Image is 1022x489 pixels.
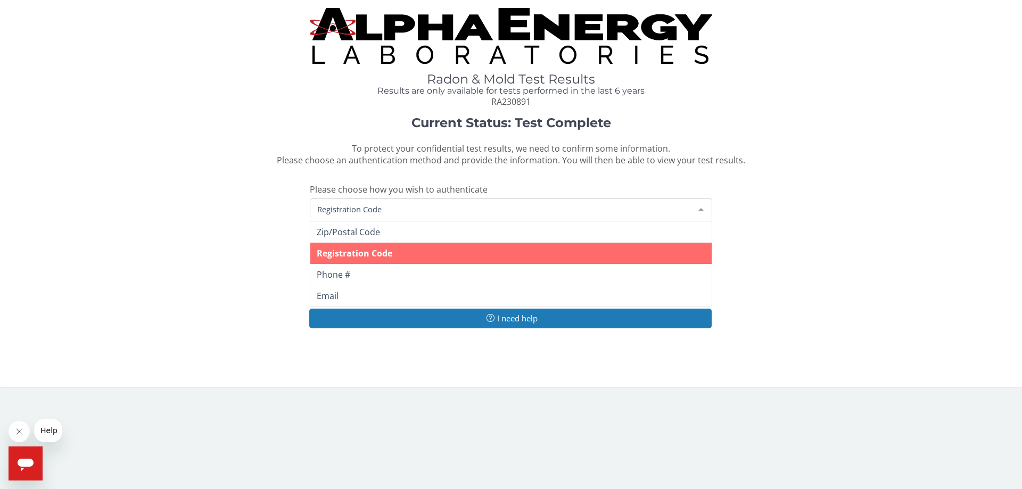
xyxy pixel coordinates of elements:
h1: Radon & Mold Test Results [310,72,712,86]
img: TightCrop.jpg [310,8,712,64]
span: Zip/Postal Code [317,226,380,238]
button: I need help [309,309,712,328]
span: To protect your confidential test results, we need to confirm some information. Please choose an ... [277,143,745,167]
span: RA230891 [491,96,531,107]
span: Please choose how you wish to authenticate [310,184,488,195]
span: Registration Code [315,203,690,215]
iframe: Close message [9,421,30,442]
span: Phone # [317,269,350,280]
iframe: Message from company [34,419,62,442]
span: Registration Code [317,247,392,259]
iframe: Button to launch messaging window [9,446,43,480]
span: Email [317,290,339,302]
h4: Results are only available for tests performed in the last 6 years [310,86,712,96]
strong: Current Status: Test Complete [411,115,611,130]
